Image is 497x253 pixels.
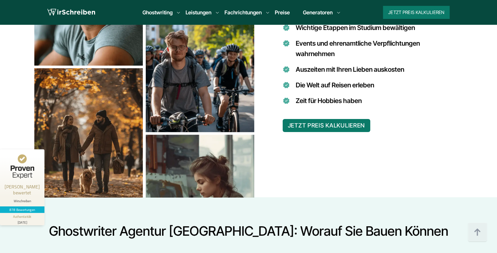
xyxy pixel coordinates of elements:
[34,69,143,197] div: 2 / 3
[224,8,262,16] a: Fachrichtungen
[383,6,450,19] button: Jetzt Preis kalkulieren
[296,64,455,75] li: Auszeiten mit Ihren Lieben auskosten
[146,2,254,132] img: Prioritäten
[146,3,254,131] div: 3 / 3
[34,68,143,199] img: Prioritäten
[296,96,455,106] li: Zeit für Hobbies haben
[296,38,455,59] li: Events und ehrenamtliche Verpflichtungen wahrnehmen
[142,8,173,16] a: Ghostwriting
[275,9,290,16] a: Preise
[468,223,487,242] img: button top
[296,80,455,90] li: Die Welt auf Reisen erleben
[296,22,455,33] li: Wichtige Etappen im Studium bewältigen
[47,223,450,239] h2: Ghostwriter Agentur [GEOGRAPHIC_DATA]: Worauf Sie bauen können
[13,214,32,219] div: Authentizität
[283,119,371,132] button: JETZT PREIS KALKULIEREN
[186,8,211,16] a: Leistungen
[303,8,333,16] a: Generatoren
[3,199,42,203] div: Wirschreiben
[47,7,95,17] img: logo wirschreiben
[3,219,42,224] div: [DATE]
